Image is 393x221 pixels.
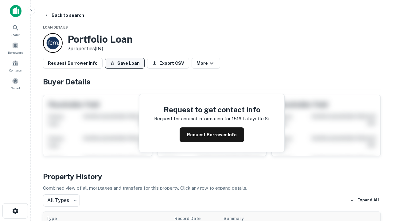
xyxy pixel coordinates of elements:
button: Request Borrower Info [180,127,244,142]
button: Back to search [42,10,87,21]
span: Borrowers [8,50,23,55]
span: Contacts [9,68,21,73]
p: Combined view of all mortgages and transfers for this property. Click any row to expand details. [43,184,381,192]
p: Request for contact information for [154,115,231,122]
h4: Request to get contact info [154,104,270,115]
iframe: Chat Widget [362,152,393,182]
h3: Portfolio Loan [68,33,133,45]
span: Saved [11,86,20,91]
img: capitalize-icon.png [10,5,21,17]
a: Search [2,22,29,38]
p: 1516 lafayette st [232,115,270,122]
button: Export CSV [147,58,189,69]
a: Borrowers [2,40,29,56]
h4: Buyer Details [43,76,381,87]
button: Expand All [348,196,381,205]
span: Loan Details [43,25,68,29]
a: Saved [2,75,29,92]
h4: Property History [43,171,381,182]
div: All Types [43,194,80,207]
button: More [192,58,220,69]
button: Request Borrower Info [43,58,103,69]
a: Contacts [2,57,29,74]
p: 2 properties (IN) [68,45,133,52]
span: Search [10,32,21,37]
button: Save Loan [105,58,145,69]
